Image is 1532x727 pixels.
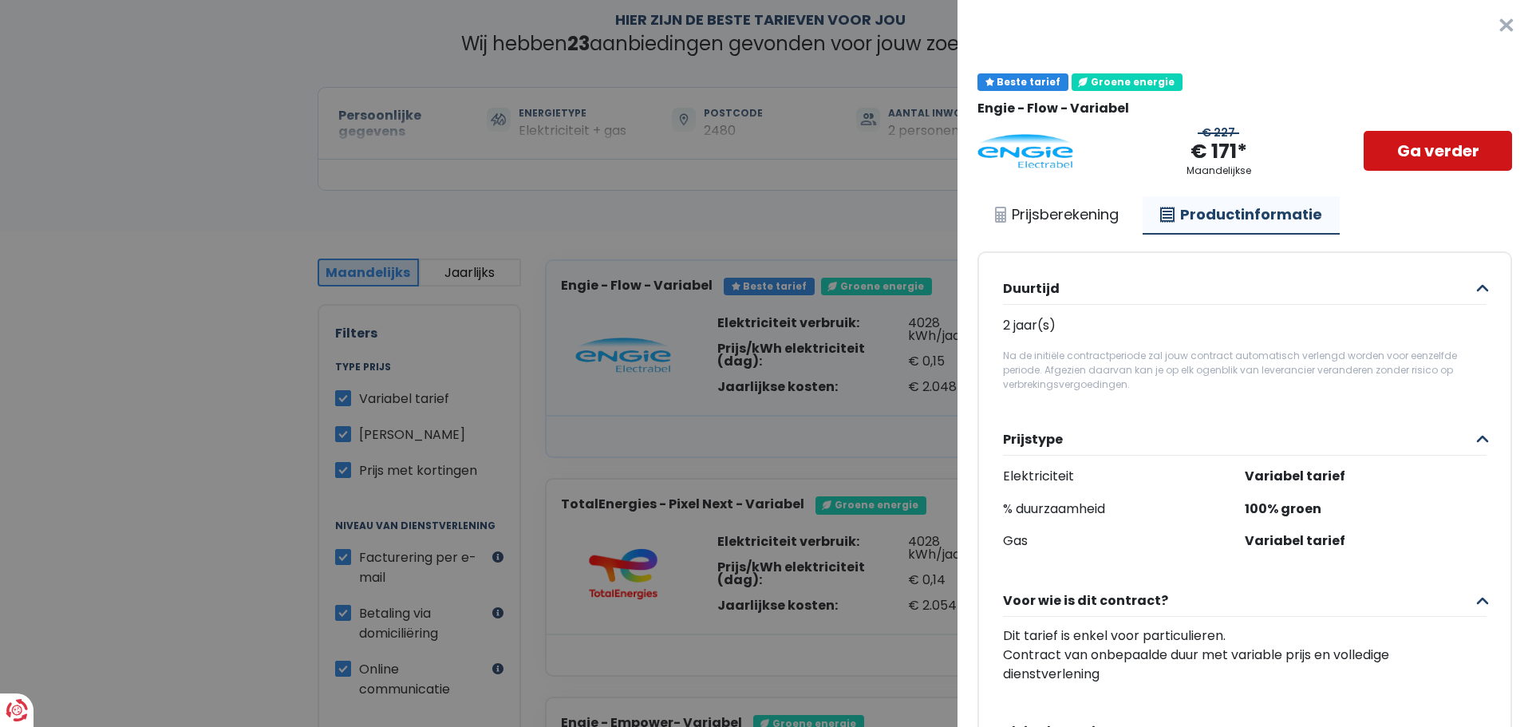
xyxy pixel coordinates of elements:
div: Dit tarief is enkel voor particulieren. Contract van onbepaalde duur met variable prijs en volled... [1003,626,1487,684]
div: € 227 [1198,126,1239,140]
span: 100% groen [1245,498,1487,521]
span: Variabel tarief [1245,465,1487,488]
div: Beste tarief [977,73,1068,91]
a: Ga verder [1364,131,1512,171]
a: Productinformatie [1143,196,1340,235]
div: € 171* [1190,139,1247,165]
div: Na de initiële contractperiode zal jouw contract automatisch verlengd worden voor eenzelfde perio... [1003,349,1487,392]
div: Maandelijkse [1187,165,1251,176]
a: Prijsberekening [977,196,1136,233]
span: Elektriciteit [1003,465,1245,488]
div: Engie - Flow - Variabel [977,101,1512,116]
button: Voor wie is dit contract? [1003,585,1487,617]
button: Duurtijd [1003,273,1487,305]
button: Prijstype [1003,424,1487,456]
span: Variabel tarief [1245,530,1487,553]
img: Engie [977,134,1073,169]
div: Groene energie [1072,73,1183,91]
span: Gas [1003,530,1245,553]
div: 2 jaar(s) [1003,314,1487,338]
span: % duurzaamheid [1003,498,1245,521]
